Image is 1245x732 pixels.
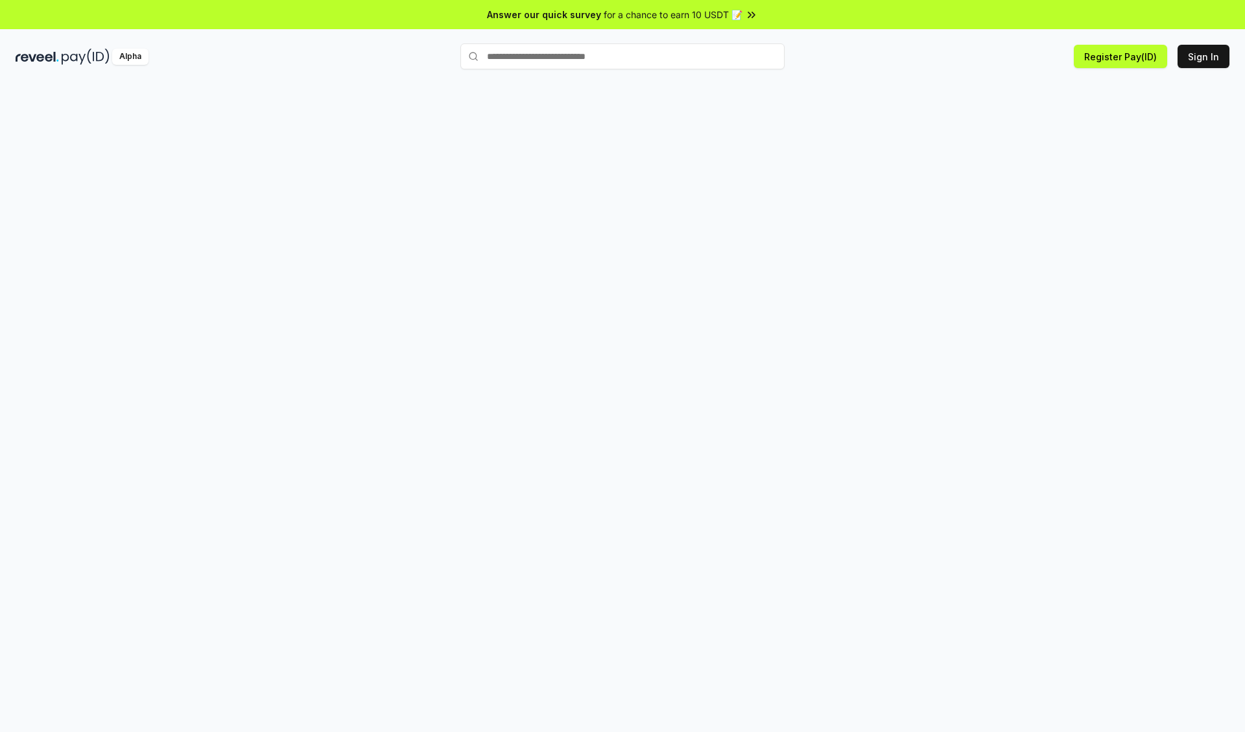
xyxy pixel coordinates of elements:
span: for a chance to earn 10 USDT 📝 [604,8,742,21]
span: Answer our quick survey [487,8,601,21]
button: Register Pay(ID) [1074,45,1167,68]
div: Alpha [112,49,148,65]
img: pay_id [62,49,110,65]
img: reveel_dark [16,49,59,65]
button: Sign In [1178,45,1229,68]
